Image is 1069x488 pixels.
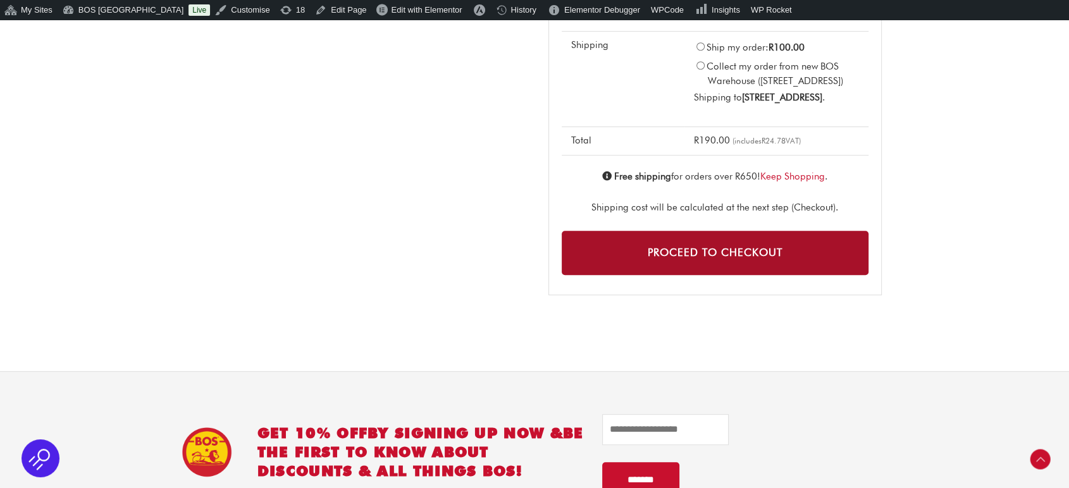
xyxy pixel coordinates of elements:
span: 24.78 [762,136,786,145]
p: Shipping cost will be calculated at the next step (Checkout). [562,200,868,216]
small: (includes VAT) [732,136,801,145]
p: Shipping to . [694,90,859,105]
bdi: 100.00 [769,42,805,53]
th: Total [562,126,684,156]
span: R [694,135,699,146]
bdi: 190.00 [694,135,730,146]
span: Insights [712,5,740,15]
span: Edit with Elementor [392,5,462,15]
a: Live [188,4,210,16]
label: Collect my order from new BOS Warehouse ([STREET_ADDRESS]) [707,61,843,87]
a: Keep Shopping [760,171,825,182]
span: BY SIGNING UP NOW & [368,424,563,441]
span: R [769,42,774,53]
a: Proceed to checkout [562,231,868,275]
h2: GET 10% OFF be the first to know about discounts & all things BOS! [257,424,584,480]
th: Shipping [562,31,684,126]
label: Ship my order: [707,42,805,53]
strong: [STREET_ADDRESS] [742,92,822,103]
p: for orders over R650! . [562,169,868,185]
span: R [762,136,765,145]
img: BOS Ice Tea [182,427,232,477]
strong: Free shipping [614,171,671,182]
